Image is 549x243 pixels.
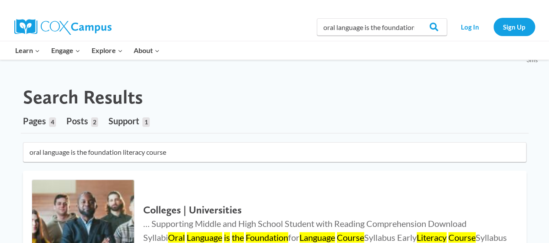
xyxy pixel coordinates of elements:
[448,232,476,243] mark: Course
[49,117,56,127] span: 4
[299,232,335,243] mark: Language
[187,232,222,243] mark: Language
[493,18,535,36] a: Sign Up
[168,232,185,243] mark: Oral
[108,109,149,133] a: Support1
[23,109,56,133] a: Pages4
[46,41,86,60] button: Child menu of Engage
[10,41,46,60] button: Child menu of Learn
[86,41,128,60] button: Child menu of Explore
[224,232,230,243] mark: is
[66,109,98,133] a: Posts2
[108,116,139,126] span: Support
[143,204,509,216] h2: Colleges | Universities
[417,232,447,243] mark: Literacy
[142,117,149,127] span: 1
[10,41,165,60] nav: Primary Navigation
[246,232,288,243] mark: Foundation
[23,142,526,162] input: Search for...
[14,19,112,35] img: Cox Campus
[91,117,98,127] span: 2
[23,86,143,109] h1: Search Results
[66,116,88,126] span: Posts
[451,18,489,36] a: Log In
[337,232,364,243] mark: Course
[232,232,244,243] mark: the
[23,116,46,126] span: Pages
[317,18,447,36] input: Search Cox Campus
[128,41,165,60] button: Child menu of About
[451,18,535,36] nav: Secondary Navigation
